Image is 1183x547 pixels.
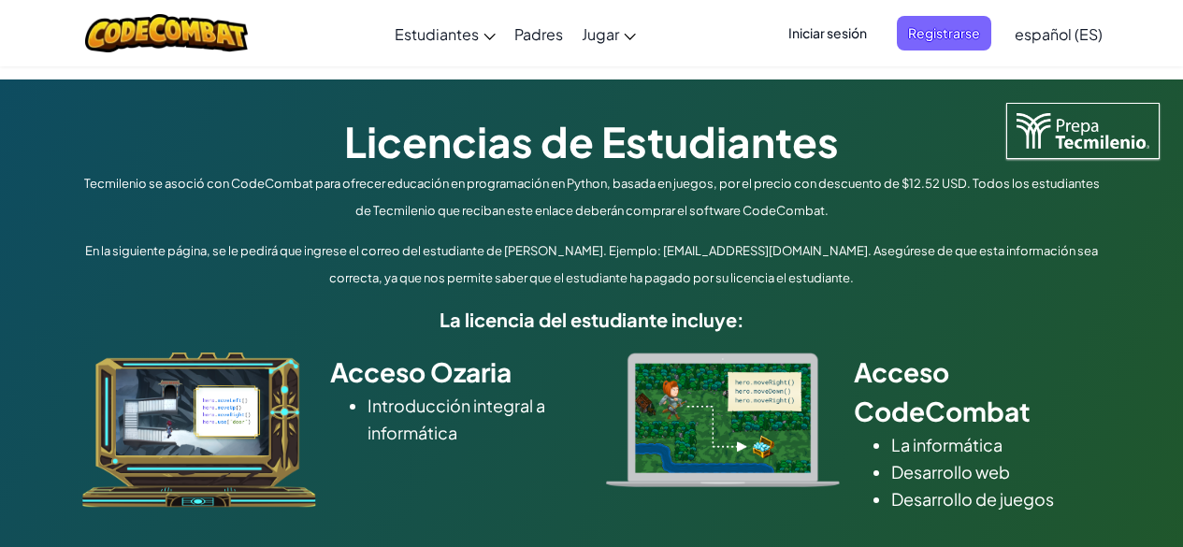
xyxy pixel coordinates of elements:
[891,485,1102,512] li: Desarrollo de juegos
[777,16,878,50] button: Iniciar sesión
[854,353,1102,431] h2: Acceso CodeCombat
[78,170,1106,224] p: Tecmilenio se asoció con CodeCombat para ofrecer educación en programación en Python, basada en j...
[1015,24,1103,44] span: español (ES)
[897,16,991,50] button: Registrarse
[85,14,249,52] img: CodeCombat logo
[1005,8,1112,59] a: español (ES)
[891,431,1102,458] li: La informática
[385,8,505,59] a: Estudiantes
[368,392,578,446] li: Introducción integral a informática
[606,353,840,487] img: type_real_code.png
[395,24,479,44] span: Estudiantes
[572,8,645,59] a: Jugar
[582,24,619,44] span: Jugar
[82,353,316,508] img: ozaria_acodus.png
[891,458,1102,485] li: Desarrollo web
[78,112,1106,170] h1: Licencias de Estudiantes
[505,8,572,59] a: Padres
[78,305,1106,334] h5: La licencia del estudiante incluye:
[330,353,578,392] h2: Acceso Ozaria
[1006,103,1160,159] img: Tecmilenio logo
[78,238,1106,292] p: En la siguiente página, se le pedirá que ingrese el correo del estudiante de [PERSON_NAME]. Ejemp...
